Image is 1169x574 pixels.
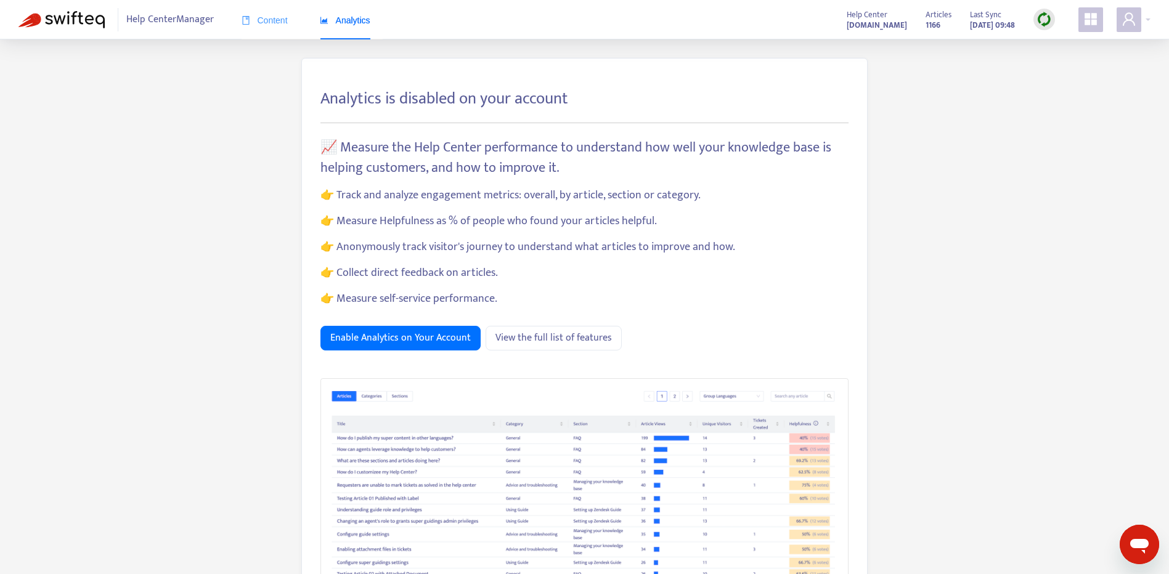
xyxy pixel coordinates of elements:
[847,18,907,32] a: [DOMAIN_NAME]
[242,16,250,25] span: book
[320,265,849,281] p: 👉 Collect direct feedback on articles.
[320,213,849,230] p: 👉 Measure Helpfulness as % of people who found your articles helpful.
[126,8,214,31] span: Help Center Manager
[970,18,1015,32] strong: [DATE] 09:48
[320,326,481,350] button: Enable Analytics on Your Account
[847,8,887,22] span: Help Center
[320,239,849,256] p: 👉 Anonymously track visitor's journey to understand what articles to improve and how.
[926,18,940,32] strong: 1166
[330,330,471,346] span: Enable Analytics on Your Account
[1083,12,1098,26] span: appstore
[320,291,849,307] p: 👉 Measure self-service performance.
[495,330,612,346] span: View the full list of features
[320,15,370,25] span: Analytics
[320,89,849,109] h3: Analytics is disabled on your account
[242,15,288,25] span: Content
[18,11,105,28] img: Swifteq
[1122,12,1136,26] span: user
[1120,525,1159,564] iframe: Przycisk uruchamiania okna komunikatora, konwersacja w toku
[320,187,849,204] p: 👉 Track and analyze engagement metrics: overall, by article, section or category.
[1037,12,1052,27] img: sync.dc5367851b00ba804db3.png
[320,16,328,25] span: area-chart
[320,137,849,178] p: 📈 Measure the Help Center performance to understand how well your knowledge base is helping custo...
[926,8,951,22] span: Articles
[970,8,1001,22] span: Last Sync
[486,326,622,350] a: View the full list of features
